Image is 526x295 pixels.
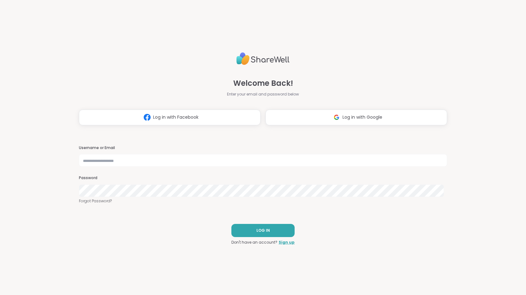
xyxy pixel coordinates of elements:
h3: Password [79,175,447,181]
img: ShareWell Logo [236,50,290,68]
span: Log in with Facebook [153,114,199,121]
span: Welcome Back! [233,78,293,89]
span: Log in with Google [343,114,382,121]
a: Sign up [279,240,295,245]
button: Log in with Facebook [79,110,260,125]
span: Don't have an account? [231,240,277,245]
button: LOG IN [231,224,295,237]
img: ShareWell Logomark [141,111,153,123]
img: ShareWell Logomark [331,111,343,123]
a: Forgot Password? [79,198,447,204]
span: Enter your email and password below [227,91,299,97]
h3: Username or Email [79,145,447,151]
button: Log in with Google [266,110,447,125]
span: LOG IN [256,228,270,233]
